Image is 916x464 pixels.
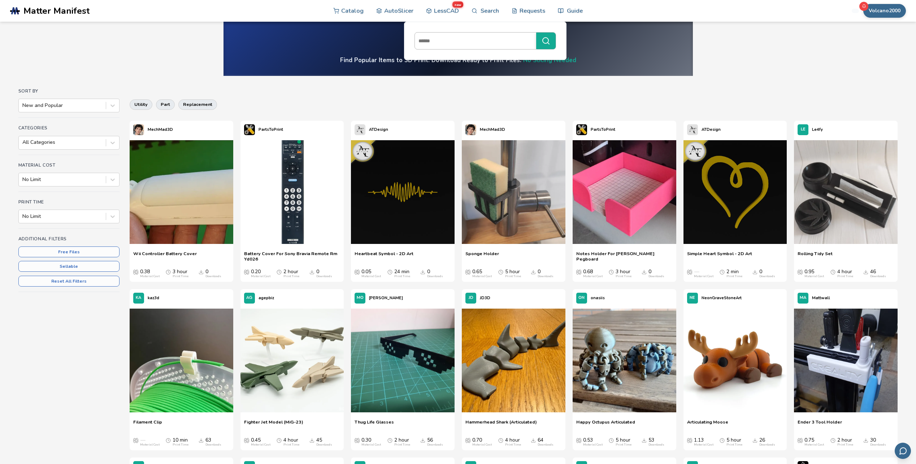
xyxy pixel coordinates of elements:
div: 0.20 [251,269,270,278]
span: ON [578,296,585,300]
div: Print Time [283,275,299,278]
div: Downloads [759,443,775,447]
img: MechMad3D's profile [133,124,144,135]
a: Heartbeat Symbol - 2D Art [355,251,413,262]
span: Average Print Time [166,437,171,443]
span: Average Print Time [166,269,171,275]
p: PartsToPrint [259,126,283,133]
div: Print Time [726,275,742,278]
span: Downloads [531,437,536,443]
div: 56 [427,437,443,447]
span: Average Cost [798,437,803,443]
span: Downloads [863,437,868,443]
button: Send feedback via email [895,443,911,459]
span: Average Cost [798,269,803,275]
button: Volcano2000 [863,4,906,18]
span: Downloads [863,269,868,275]
a: MechMad3D's profileMechMad3D [462,121,509,139]
div: 0.38 [140,269,160,278]
div: Print Time [173,275,188,278]
span: Average Cost [355,269,360,275]
span: Fighter Jet Model (MiG-23) [244,419,303,430]
span: Average Print Time [609,269,614,275]
span: Thug Life Glasses [355,419,394,430]
div: Print Time [283,443,299,447]
span: new [452,1,464,8]
div: 0 [205,269,221,278]
span: Downloads [420,269,425,275]
div: 3 hour [616,269,631,278]
div: 0 [759,269,775,278]
div: 2 hour [283,269,299,278]
div: 3 hour [173,269,188,278]
div: Print Time [505,275,521,278]
a: Simple Heart Symbol - 2D Art [687,251,752,262]
div: Print Time [837,275,853,278]
div: Material Cost [140,275,160,278]
span: Articulating Moose [687,419,728,430]
button: Reset All Filters [18,276,120,287]
div: 2 min [726,269,742,278]
a: ATDesign's profileATDesign [683,121,724,139]
div: Downloads [648,275,664,278]
p: MechMad3D [148,126,173,133]
div: 2 hour [837,437,853,447]
a: Filament Clip [133,419,162,430]
div: Material Cost [140,443,160,447]
span: AG [246,296,252,300]
div: 30 [870,437,886,447]
span: Downloads [199,437,204,443]
div: 0 [427,269,443,278]
span: Happy Octupus Articulated [576,419,635,430]
h4: Print Time [18,199,120,205]
span: Average Cost [576,269,581,275]
a: Rolling Tidy Set [798,251,833,262]
p: [PERSON_NAME] [369,294,403,302]
div: 5 hour [616,437,631,447]
span: Average Print Time [609,437,614,443]
div: 0.65 [472,269,492,278]
div: 0 [648,269,664,278]
div: 4 hour [283,437,299,447]
div: Print Time [394,443,410,447]
div: 0.53 [583,437,603,447]
div: Print Time [394,275,410,278]
p: ATDesign [702,126,721,133]
div: Downloads [870,275,886,278]
p: ATDesign [369,126,388,133]
span: Average Cost [133,437,138,443]
div: 0.05 [361,269,381,278]
a: Sponge Holder [465,251,499,262]
input: No Limit [22,177,24,182]
p: NeonGraveStoneArt [702,294,742,302]
div: Material Cost [361,275,381,278]
span: — [694,269,699,275]
button: replacement [178,99,217,109]
div: Downloads [205,443,221,447]
span: Ender 3 Tool Holder [798,419,842,430]
div: 2 hour [394,437,410,447]
input: All Categories [22,139,24,145]
p: Le4fy [812,126,823,133]
a: Wii Controller Battery Cover [133,251,197,262]
p: kaz3d [148,294,159,302]
img: MechMad3D's profile [465,124,476,135]
div: Material Cost [472,275,492,278]
span: Average Cost [465,437,470,443]
div: 5 hour [505,269,521,278]
span: MA [800,296,806,300]
p: PartsToPrint [591,126,615,133]
div: Material Cost [804,443,824,447]
span: Downloads [199,269,204,275]
div: 0.45 [251,437,270,447]
a: Notes Holder For [PERSON_NAME] Pegboard [576,251,673,262]
div: Material Cost [251,275,270,278]
div: Downloads [316,275,332,278]
span: Average Cost [244,437,249,443]
div: Downloads [648,443,664,447]
a: PartsToPrint's profilePartsToPrint [573,121,619,139]
div: 4 hour [505,437,521,447]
